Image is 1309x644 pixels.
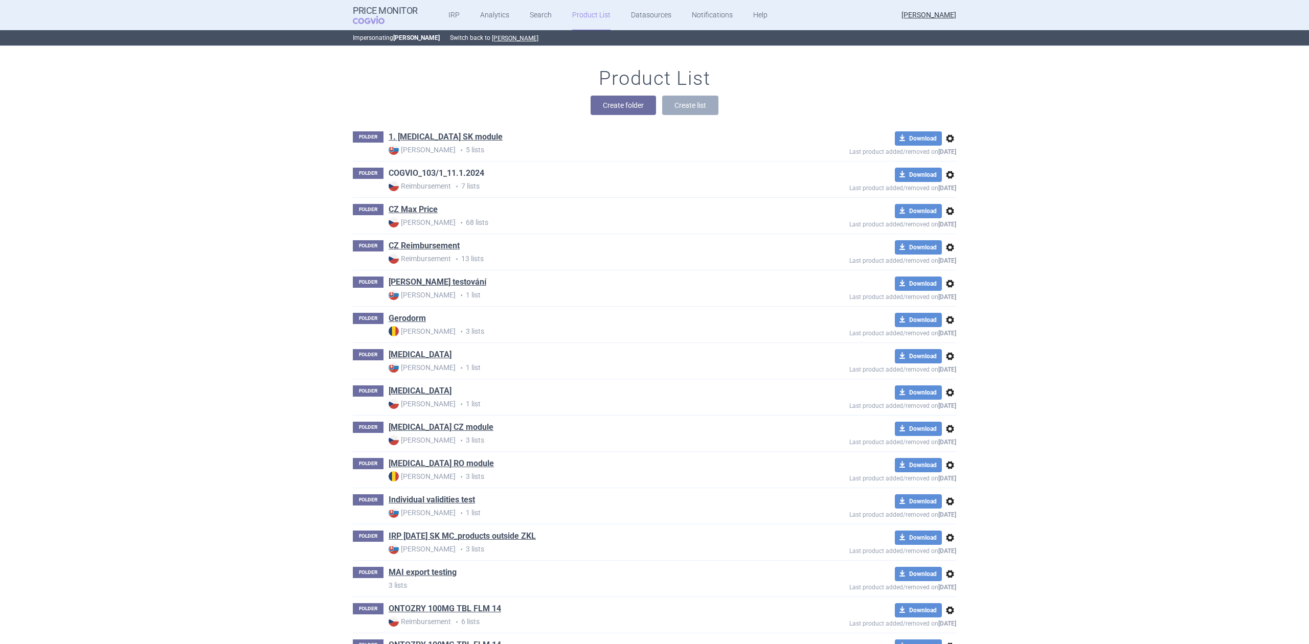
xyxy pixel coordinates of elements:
[938,620,956,627] strong: [DATE]
[938,148,956,155] strong: [DATE]
[938,402,956,409] strong: [DATE]
[389,531,536,542] a: IRP [DATE] SK MC_products outside ZKL
[895,531,942,545] button: Download
[456,218,466,228] i: •
[389,277,486,288] a: [PERSON_NAME] testování
[389,204,438,215] a: CZ Max Price
[389,471,456,481] strong: [PERSON_NAME]
[456,290,466,301] i: •
[389,181,451,191] strong: Reimbursement
[389,181,399,191] img: CZ
[389,362,456,373] strong: [PERSON_NAME]
[895,567,942,581] button: Download
[895,458,942,472] button: Download
[353,204,383,215] p: FOLDER
[389,168,484,181] h1: COGVIO_103/1_11.1.2024
[775,436,956,446] p: Last product added/removed on
[775,255,956,264] p: Last product added/removed on
[389,277,486,290] h1: Eli testování
[775,617,956,627] p: Last product added/removed on
[775,581,956,591] p: Last product added/removed on
[389,399,456,409] strong: [PERSON_NAME]
[775,509,956,518] p: Last product added/removed on
[389,616,775,627] p: 6 lists
[389,567,457,578] a: MAI export testing
[393,34,440,41] strong: [PERSON_NAME]
[389,290,399,300] img: SK
[775,545,956,555] p: Last product added/removed on
[353,6,418,25] a: Price MonitorCOGVIO
[353,458,383,469] p: FOLDER
[389,616,399,627] img: CZ
[775,218,956,228] p: Last product added/removed on
[389,567,457,580] h1: MAI export testing
[775,291,956,301] p: Last product added/removed on
[389,435,775,446] p: 3 lists
[451,254,461,264] i: •
[389,145,456,155] strong: [PERSON_NAME]
[389,458,494,469] a: [MEDICAL_DATA] RO module
[895,422,942,436] button: Download
[895,168,942,182] button: Download
[353,131,383,143] p: FOLDER
[456,435,466,446] i: •
[389,313,426,326] h1: Gerodorm
[389,544,399,554] img: SK
[389,254,775,264] p: 13 lists
[389,254,399,264] img: CZ
[389,254,451,264] strong: Reimbursement
[389,494,475,505] a: Individual validities test
[389,544,775,555] p: 3 lists
[389,422,493,433] a: [MEDICAL_DATA] CZ module
[456,327,466,337] i: •
[353,6,418,16] strong: Price Monitor
[389,204,438,217] h1: CZ Max Price
[389,508,775,518] p: 1 list
[389,399,775,409] p: 1 list
[389,362,399,373] img: SK
[775,363,956,373] p: Last product added/removed on
[389,313,426,324] a: Gerodorm
[895,349,942,363] button: Download
[451,181,461,192] i: •
[389,290,775,301] p: 1 list
[389,349,452,362] h1: Humira
[492,34,538,42] button: [PERSON_NAME]
[599,67,710,90] h1: Product List
[389,349,452,360] a: [MEDICAL_DATA]
[389,290,456,300] strong: [PERSON_NAME]
[389,145,399,155] img: SK
[353,494,383,505] p: FOLDER
[775,400,956,409] p: Last product added/removed on
[662,96,718,115] button: Create list
[389,458,494,471] h1: Humira RO module
[353,16,399,24] span: COGVIO
[938,330,956,337] strong: [DATE]
[353,422,383,433] p: FOLDER
[389,181,775,192] p: 7 lists
[389,362,775,373] p: 1 list
[938,547,956,555] strong: [DATE]
[389,217,399,227] img: CZ
[389,603,501,616] h1: ONTOZRY 100MG TBL FLM 14
[389,240,460,254] h1: CZ Reimbursement
[389,385,452,397] a: [MEDICAL_DATA]
[938,439,956,446] strong: [DATE]
[895,204,942,218] button: Download
[895,494,942,509] button: Download
[456,363,466,373] i: •
[353,531,383,542] p: FOLDER
[938,366,956,373] strong: [DATE]
[591,96,656,115] button: Create folder
[895,385,942,400] button: Download
[389,603,501,614] a: ONTOZRY 100MG TBL FLM 14
[389,131,503,143] a: 1. [MEDICAL_DATA] SK module
[353,349,383,360] p: FOLDER
[775,182,956,192] p: Last product added/removed on
[389,326,456,336] strong: [PERSON_NAME]
[389,326,775,337] p: 3 lists
[389,385,452,399] h1: Humira
[389,508,399,518] img: SK
[938,511,956,518] strong: [DATE]
[895,277,942,291] button: Download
